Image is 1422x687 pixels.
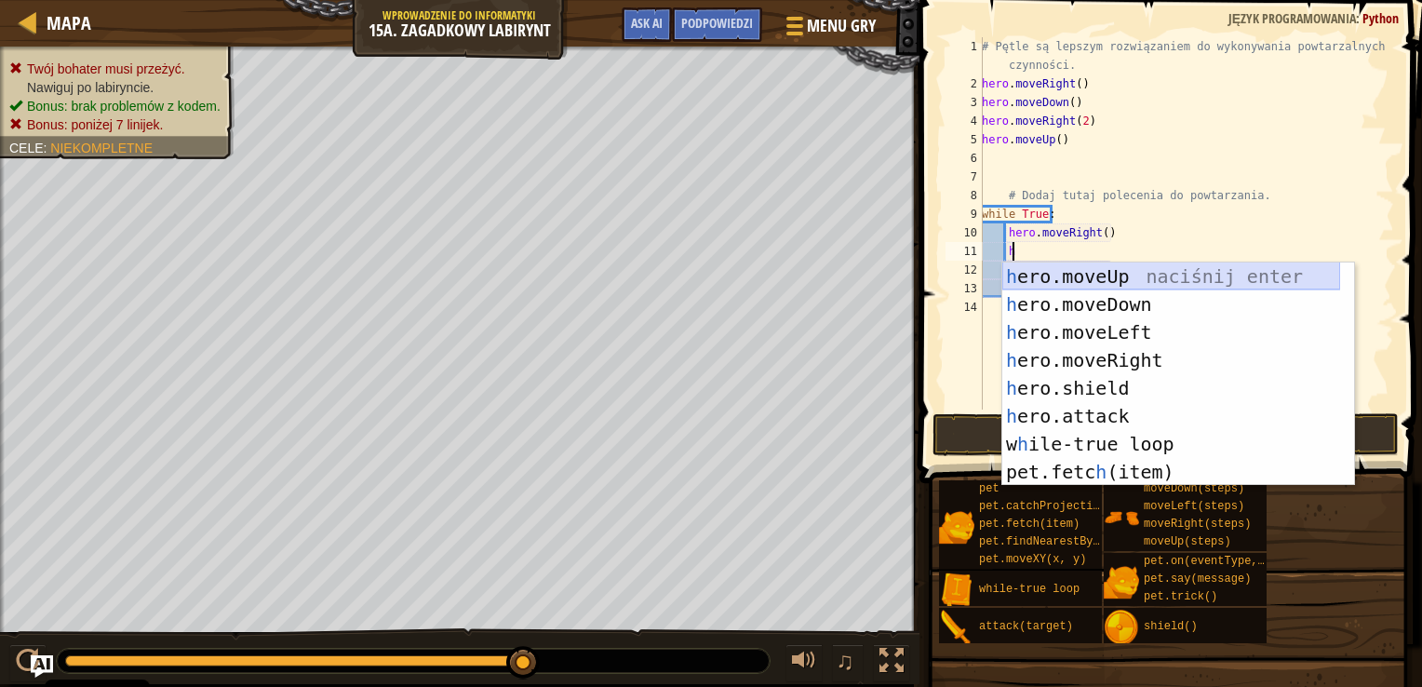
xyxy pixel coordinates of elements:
[979,583,1080,596] span: while-true loop
[946,37,983,74] div: 1
[771,7,887,51] button: Menu gry
[939,509,974,545] img: portrait.png
[27,99,221,114] span: Bonus: brak problemów z kodem.
[9,78,221,97] li: Nawiguj po labiryncie.
[946,74,983,93] div: 2
[979,482,999,495] span: pet
[946,186,983,205] div: 8
[31,655,53,678] button: Ask AI
[832,644,864,682] button: ♫
[44,141,51,155] span: :
[1144,482,1244,495] span: moveDown(steps)
[37,10,91,35] a: Mapa
[1144,555,1318,568] span: pet.on(eventType, handler)
[979,518,1080,531] span: pet.fetch(item)
[979,535,1160,548] span: pet.findNearestByType(type)
[946,261,983,279] div: 12
[979,500,1153,513] span: pet.catchProjectile(arrow)
[27,117,163,132] span: Bonus: poniżej 7 linijek.
[1144,572,1251,586] span: pet.say(message)
[873,644,910,682] button: Toggle fullscreen
[979,553,1086,566] span: pet.moveXY(x, y)
[1144,500,1244,513] span: moveLeft(steps)
[939,572,974,608] img: portrait.png
[9,60,221,78] li: Twój bohater musi przeżyć.
[27,80,154,95] span: Nawiguj po labiryncie.
[1228,9,1356,27] span: Język programowania
[836,647,854,675] span: ♫
[1144,620,1198,633] span: shield()
[946,205,983,223] div: 9
[946,298,983,317] div: 14
[47,10,91,35] span: Mapa
[932,413,1399,456] button: Uruchom
[631,14,663,32] span: Ask AI
[946,168,983,186] div: 7
[1104,500,1139,535] img: portrait.png
[9,97,221,115] li: Bonus: brak problemów z kodem.
[1144,590,1217,603] span: pet.trick()
[946,223,983,242] div: 10
[50,141,153,155] span: Niekompletne
[9,115,221,134] li: Bonus: poniżej 7 linijek.
[1104,564,1139,599] img: portrait.png
[939,610,974,645] img: portrait.png
[946,130,983,149] div: 5
[807,14,876,38] span: Menu gry
[979,620,1073,633] span: attack(target)
[946,149,983,168] div: 6
[1144,535,1231,548] span: moveUp(steps)
[1362,9,1399,27] span: Python
[1144,518,1251,531] span: moveRight(steps)
[946,93,983,112] div: 3
[946,112,983,130] div: 4
[785,644,823,682] button: Dopasuj głośność
[946,279,983,298] div: 13
[622,7,672,42] button: Ask AI
[1104,610,1139,645] img: portrait.png
[27,61,185,76] span: Twój bohater musi przeżyć.
[9,141,44,155] span: Cele
[681,14,753,32] span: Podpowiedzi
[9,644,47,682] button: Ctrl + P: Play
[1356,9,1362,27] span: :
[946,242,983,261] div: 11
